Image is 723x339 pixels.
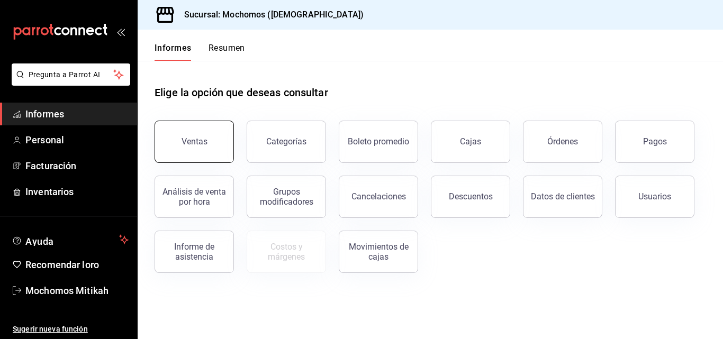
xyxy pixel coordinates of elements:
font: Análisis de venta por hora [162,187,226,207]
font: Informes [155,43,192,53]
font: Recomendar loro [25,259,99,270]
button: Órdenes [523,121,602,163]
font: Resumen [209,43,245,53]
font: Grupos modificadores [260,187,313,207]
font: Elige la opción que deseas consultar [155,86,328,99]
font: Mochomos Mitikah [25,285,109,296]
font: Pregunta a Parrot AI [29,70,101,79]
font: Sugerir nueva función [13,325,88,333]
button: Ventas [155,121,234,163]
div: pestañas de navegación [155,42,245,61]
font: Movimientos de cajas [349,242,409,262]
font: Ventas [182,136,207,146]
button: Categorías [247,121,326,163]
button: Datos de clientes [523,176,602,218]
button: Usuarios [615,176,694,218]
font: Boleto promedio [348,136,409,146]
a: Cajas [431,121,510,163]
a: Pregunta a Parrot AI [7,77,130,88]
font: Sucursal: Mochomos ([DEMOGRAPHIC_DATA]) [184,10,364,20]
button: Grupos modificadores [247,176,326,218]
font: Datos de clientes [531,191,595,201]
font: Categorías [266,136,306,146]
font: Cancelaciones [351,191,406,201]
font: Costos y márgenes [268,242,305,262]
button: Contrata inventarios para ver este informe [247,231,326,273]
button: Cancelaciones [339,176,418,218]
font: Cajas [460,136,482,146]
font: Órdenes [547,136,578,146]
button: abrir_cajón_menú [116,28,125,36]
font: Descuentos [449,191,493,201]
font: Pagos [643,136,667,146]
font: Facturación [25,160,76,171]
font: Usuarios [638,191,671,201]
font: Ayuda [25,236,54,247]
font: Informes [25,108,64,120]
button: Pregunta a Parrot AI [12,63,130,86]
button: Movimientos de cajas [339,231,418,273]
button: Descuentos [431,176,510,218]
button: Informe de asistencia [155,231,234,273]
button: Pagos [615,121,694,163]
button: Análisis de venta por hora [155,176,234,218]
font: Personal [25,134,64,145]
button: Boleto promedio [339,121,418,163]
font: Informe de asistencia [174,242,214,262]
font: Inventarios [25,186,74,197]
